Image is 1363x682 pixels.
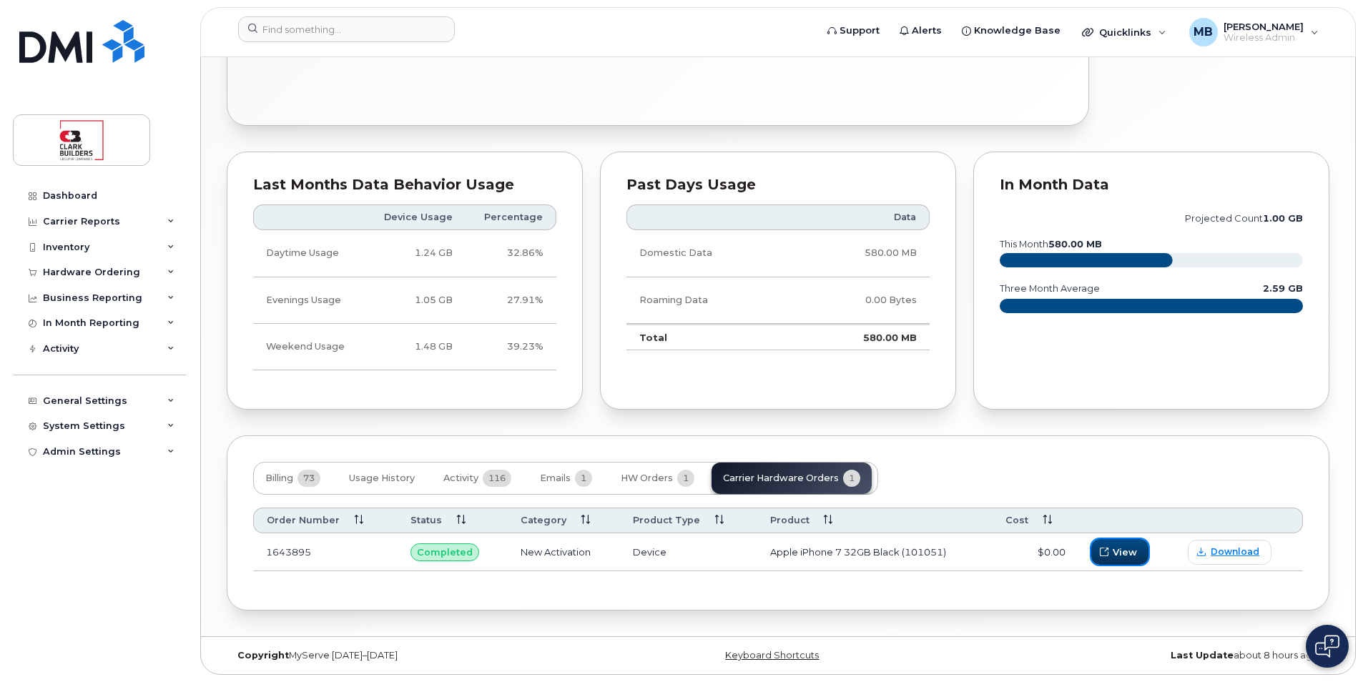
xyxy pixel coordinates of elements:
[1263,283,1303,294] text: 2.59 GB
[253,178,556,192] div: Last Months Data Behavior Usage
[466,277,556,324] td: 27.91%
[237,650,289,661] strong: Copyright
[999,239,1102,249] text: this month
[253,230,365,277] td: Daytime Usage
[253,277,556,324] tr: Weekdays from 6:00pm to 8:00am
[974,24,1061,38] span: Knowledge Base
[993,533,1078,571] td: $0.00
[466,324,556,370] td: 39.23%
[1224,21,1304,32] span: [PERSON_NAME]
[1194,24,1213,41] span: MB
[253,324,365,370] td: Weekend Usage
[999,283,1100,294] text: three month average
[466,204,556,230] th: Percentage
[1315,635,1339,658] img: Open chat
[1005,514,1028,527] span: Cost
[1211,545,1259,558] span: Download
[1000,178,1303,192] div: In Month Data
[466,230,556,277] td: 32.86%
[626,178,930,192] div: Past Days Usage
[297,470,320,487] span: 73
[620,533,757,571] td: Device
[952,16,1071,45] a: Knowledge Base
[540,473,571,484] span: Emails
[817,16,890,45] a: Support
[521,514,566,527] span: Category
[757,533,993,571] td: Apple iPhone 7 32GB Black (101051)
[1113,545,1137,559] span: View
[227,650,594,661] div: MyServe [DATE]–[DATE]
[794,324,930,351] td: 580.00 MB
[410,514,442,527] span: Status
[794,204,930,230] th: Data
[890,16,952,45] a: Alerts
[626,230,794,277] td: Domestic Data
[365,324,466,370] td: 1.48 GB
[1091,539,1148,565] button: View
[267,514,340,527] span: Order Number
[626,324,794,351] td: Total
[725,650,819,661] a: Keyboard Shortcuts
[417,545,473,559] span: Completed
[1179,18,1329,46] div: Matthew Buttrey
[508,533,620,571] td: New Activation
[365,230,466,277] td: 1.24 GB
[770,514,810,527] span: Product
[1185,213,1303,224] text: projected count
[621,473,673,484] span: HW Orders
[626,277,794,324] td: Roaming Data
[962,650,1329,661] div: about 8 hours ago
[238,16,455,42] input: Find something...
[1263,213,1303,224] tspan: 1.00 GB
[365,277,466,324] td: 1.05 GB
[253,324,556,370] tr: Friday from 6:00pm to Monday 8:00am
[794,277,930,324] td: 0.00 Bytes
[1099,26,1151,38] span: Quicklinks
[633,514,700,527] span: Product Type
[1224,32,1304,44] span: Wireless Admin
[253,533,398,571] td: 1643895
[265,473,293,484] span: Billing
[483,470,511,487] span: 116
[912,24,942,38] span: Alerts
[1048,239,1102,249] tspan: 580.00 MB
[1072,18,1176,46] div: Quicklinks
[840,24,880,38] span: Support
[253,277,365,324] td: Evenings Usage
[349,473,415,484] span: Usage History
[794,230,930,277] td: 580.00 MB
[1171,650,1234,661] strong: Last Update
[365,204,466,230] th: Device Usage
[443,473,478,484] span: Activity
[677,470,694,487] span: 1
[1188,540,1271,565] a: Download
[575,470,592,487] span: 1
